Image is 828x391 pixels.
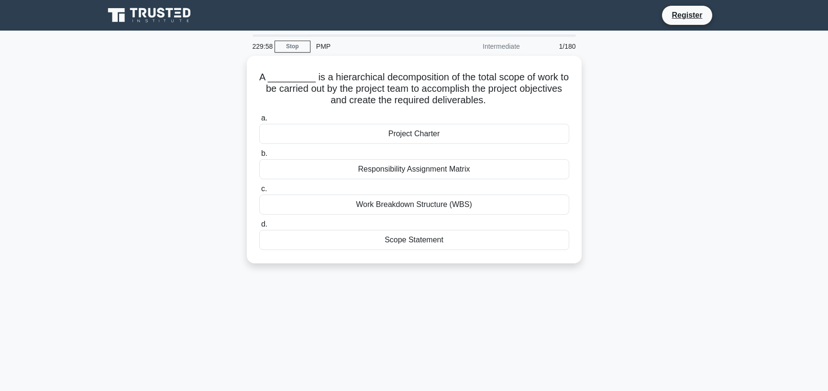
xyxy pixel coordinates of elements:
[258,71,570,107] h5: A _________ is a hierarchical decomposition of the total scope of work to be carried out by the p...
[259,195,569,215] div: Work Breakdown Structure (WBS)
[310,37,442,56] div: PMP
[261,220,267,228] span: d.
[442,37,526,56] div: Intermediate
[261,185,267,193] span: c.
[666,9,708,21] a: Register
[526,37,582,56] div: 1/180
[247,37,275,56] div: 229:58
[261,114,267,122] span: a.
[259,159,569,179] div: Responsibility Assignment Matrix
[261,149,267,157] span: b.
[275,41,310,53] a: Stop
[259,230,569,250] div: Scope Statement
[259,124,569,144] div: Project Charter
